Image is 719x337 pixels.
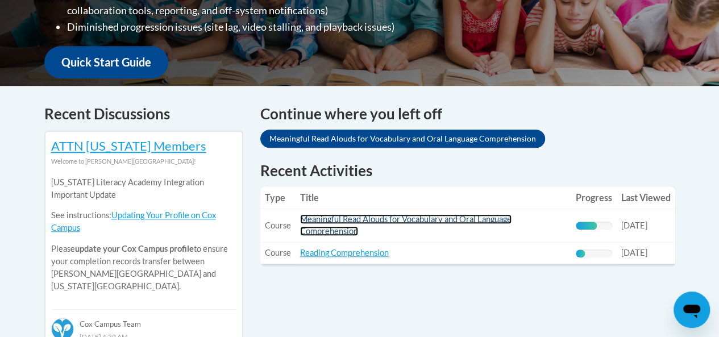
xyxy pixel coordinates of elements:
a: Meaningful Read Alouds for Vocabulary and Oral Language Comprehension [260,130,545,148]
div: Please to ensure your completion records transfer between [PERSON_NAME][GEOGRAPHIC_DATA] and [US_... [51,168,236,301]
h4: Recent Discussions [44,103,243,125]
li: Diminished progression issues (site lag, video stalling, and playback issues) [67,19,456,35]
div: Welcome to [PERSON_NAME][GEOGRAPHIC_DATA]! [51,155,236,168]
span: [DATE] [621,220,647,230]
span: Course [265,248,291,257]
span: Course [265,220,291,230]
h1: Recent Activities [260,160,675,181]
div: Progress, % [576,222,597,230]
b: update your Cox Campus profile [75,244,194,253]
th: Type [260,186,296,209]
h4: Continue where you left off [260,103,675,125]
div: Progress, % [576,249,585,257]
a: Reading Comprehension [300,248,389,257]
th: Last Viewed [617,186,675,209]
a: Quick Start Guide [44,46,168,78]
div: Cox Campus Team [51,309,236,330]
a: Meaningful Read Alouds for Vocabulary and Oral Language Comprehension [300,214,512,236]
span: [DATE] [621,248,647,257]
a: Updating Your Profile on Cox Campus [51,210,216,232]
p: [US_STATE] Literacy Academy Integration Important Update [51,176,236,201]
iframe: Button to launch messaging window [674,292,710,328]
p: See instructions: [51,209,236,234]
th: Title [296,186,571,209]
a: ATTN [US_STATE] Members [51,138,206,153]
th: Progress [571,186,617,209]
